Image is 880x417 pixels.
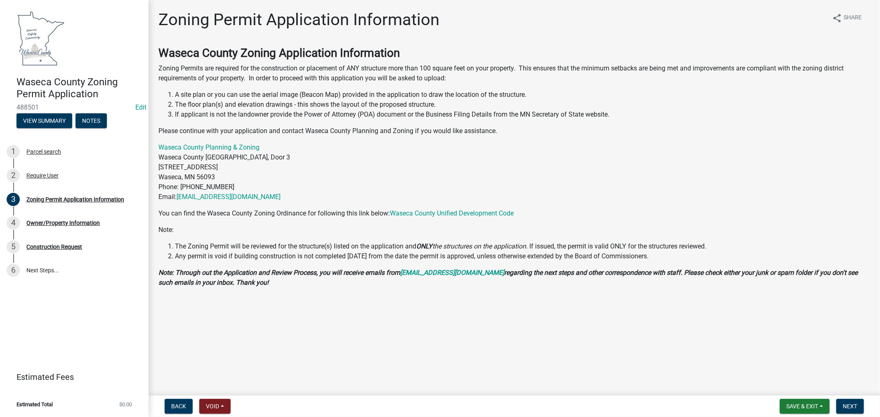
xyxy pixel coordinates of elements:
[786,403,818,410] span: Save & Exit
[7,369,135,385] a: Estimated Fees
[7,216,20,230] div: 4
[26,149,61,155] div: Parcel search
[416,242,432,250] strong: ONLY
[843,403,857,410] span: Next
[177,193,281,201] a: [EMAIL_ADDRESS][DOMAIN_NAME]
[832,13,842,23] i: share
[17,76,142,100] h4: Waseca County Zoning Permit Application
[175,251,870,261] li: Any permit is void if building construction is not completed [DATE] from the date the permit is a...
[400,269,504,276] a: [EMAIL_ADDRESS][DOMAIN_NAME]
[17,113,72,128] button: View Summary
[175,241,870,251] li: The Zoning Permit will be reviewed for the structure(s) listed on the application and . If issued...
[135,103,146,111] a: Edit
[158,269,858,286] strong: regarding the next steps and other correspondence with staff. Please check either your junk or sp...
[175,90,870,100] li: A site plan or you can use the aerial image (Beacon Map) provided in the application to draw the ...
[158,10,439,30] h1: Zoning Permit Application Information
[390,209,514,217] a: Waseca County Unified Development Code
[158,126,870,136] p: Please continue with your application and contact Waseca County Planning and Zoning if you would ...
[17,118,72,124] wm-modal-confirm: Summary
[119,402,132,407] span: $0.00
[26,197,124,202] div: Zoning Permit Application Information
[7,240,20,253] div: 5
[206,403,219,410] span: Void
[7,169,20,182] div: 2
[158,143,260,151] a: Waseca County Planning & Zoning
[26,244,82,250] div: Construction Request
[17,402,53,407] span: Estimated Total
[844,13,862,23] span: Share
[175,110,870,119] li: If applicant is not the landowner provide the Power of Attorney (POA) document or the Business Fi...
[836,399,864,414] button: Next
[171,403,186,410] span: Back
[26,173,59,178] div: Require User
[199,399,231,414] button: Void
[175,100,870,110] li: The floor plan(s) and elevation drawings - this shows the layout of the proposed structure.
[7,145,20,158] div: 1
[75,118,107,124] wm-modal-confirm: Notes
[7,193,20,206] div: 3
[17,103,132,111] span: 488501
[135,103,146,111] wm-modal-confirm: Edit Application Number
[158,143,870,202] p: Waseca County [GEOGRAPHIC_DATA], Door 3 [STREET_ADDRESS] Waseca, MN 56093 Phone: [PHONE_NUMBER] E...
[158,208,870,218] p: You can find the Waseca County Zoning Ordinance for following this link below:
[75,113,107,128] button: Notes
[158,63,870,83] p: Zoning Permits are required for the construction or placement of ANY structure more than 100 squa...
[7,264,20,277] div: 6
[158,46,400,60] strong: Waseca County Zoning Application Information
[158,225,870,235] p: Note:
[158,269,400,276] strong: Note: Through out the Application and Review Process, you will receive emails from
[165,399,193,414] button: Back
[17,9,65,68] img: Waseca County, Minnesota
[826,10,868,26] button: shareShare
[416,242,526,250] i: the structures on the application
[26,220,100,226] div: Owner/Property Information
[780,399,830,414] button: Save & Exit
